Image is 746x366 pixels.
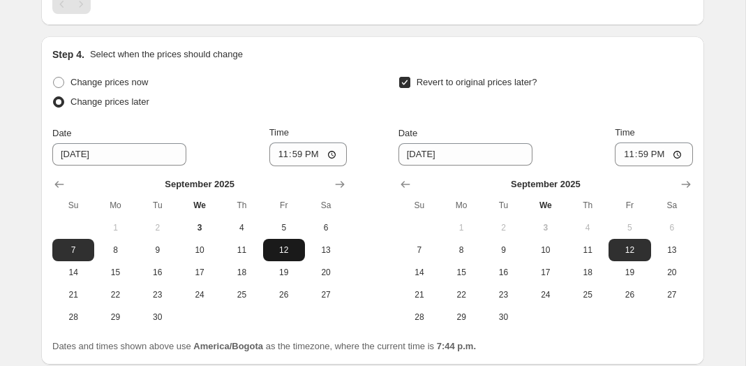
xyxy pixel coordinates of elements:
span: 5 [614,222,645,233]
span: 8 [100,244,130,256]
span: 30 [142,312,173,323]
button: Today Wednesday September 3 2025 [179,217,221,239]
b: 7:44 p.m. [437,341,476,351]
th: Wednesday [525,194,567,217]
button: Wednesday September 24 2025 [525,284,567,306]
button: Wednesday September 10 2025 [179,239,221,261]
span: 3 [184,222,215,233]
span: 19 [269,267,299,278]
input: 9/3/2025 [52,143,186,166]
button: Saturday September 6 2025 [305,217,347,239]
span: Sa [311,200,341,211]
button: Thursday September 18 2025 [567,261,609,284]
button: Monday September 15 2025 [94,261,136,284]
th: Saturday [305,194,347,217]
span: Time [615,127,634,138]
span: 26 [614,289,645,300]
button: Saturday September 20 2025 [651,261,693,284]
button: Sunday September 14 2025 [398,261,440,284]
button: Wednesday September 17 2025 [525,261,567,284]
button: Tuesday September 23 2025 [137,284,179,306]
th: Sunday [52,194,94,217]
span: Change prices later [70,96,149,107]
span: 27 [657,289,687,300]
span: We [530,200,561,211]
th: Thursday [221,194,262,217]
button: Friday September 12 2025 [263,239,305,261]
button: Tuesday September 16 2025 [137,261,179,284]
button: Sunday September 14 2025 [52,261,94,284]
button: Tuesday September 2 2025 [137,217,179,239]
th: Friday [609,194,650,217]
th: Tuesday [137,194,179,217]
span: 28 [58,312,89,323]
span: 4 [572,222,603,233]
button: Thursday September 11 2025 [221,239,262,261]
span: 8 [446,244,477,256]
span: 10 [184,244,215,256]
span: 13 [657,244,687,256]
button: Monday September 1 2025 [440,217,482,239]
button: Thursday September 11 2025 [567,239,609,261]
span: 25 [572,289,603,300]
span: 30 [488,312,519,323]
button: Today Wednesday September 3 2025 [525,217,567,239]
button: Thursday September 4 2025 [221,217,262,239]
span: 23 [488,289,519,300]
button: Friday September 5 2025 [609,217,650,239]
span: 20 [657,267,687,278]
span: Date [398,128,417,138]
span: Fr [614,200,645,211]
button: Saturday September 27 2025 [305,284,347,306]
button: Tuesday September 9 2025 [137,239,179,261]
button: Show previous month, August 2025 [50,175,69,194]
span: 27 [311,289,341,300]
span: Time [269,127,289,138]
button: Saturday September 13 2025 [305,239,347,261]
button: Monday September 8 2025 [94,239,136,261]
th: Friday [263,194,305,217]
span: Su [404,200,435,211]
button: Show next month, October 2025 [330,175,350,194]
span: 20 [311,267,341,278]
span: 28 [404,312,435,323]
span: 24 [184,289,215,300]
span: 7 [404,244,435,256]
button: Wednesday September 10 2025 [525,239,567,261]
button: Saturday September 13 2025 [651,239,693,261]
span: Sa [657,200,687,211]
span: 9 [142,244,173,256]
button: Monday September 29 2025 [94,306,136,328]
th: Monday [440,194,482,217]
button: Tuesday September 16 2025 [482,261,524,284]
span: Th [572,200,603,211]
button: Friday September 26 2025 [263,284,305,306]
th: Wednesday [179,194,221,217]
button: Wednesday September 17 2025 [179,261,221,284]
button: Sunday September 21 2025 [52,284,94,306]
span: 7 [58,244,89,256]
button: Monday September 15 2025 [440,261,482,284]
span: 11 [226,244,257,256]
p: Select when the prices should change [90,47,243,61]
span: Tu [142,200,173,211]
button: Wednesday September 24 2025 [179,284,221,306]
button: Friday September 26 2025 [609,284,650,306]
button: Monday September 1 2025 [94,217,136,239]
th: Thursday [567,194,609,217]
span: Revert to original prices later? [417,77,537,87]
span: 15 [100,267,130,278]
button: Tuesday September 23 2025 [482,284,524,306]
span: 16 [488,267,519,278]
button: Friday September 12 2025 [609,239,650,261]
h2: Step 4. [52,47,84,61]
span: 1 [100,222,130,233]
span: 23 [142,289,173,300]
span: 2 [488,222,519,233]
th: Sunday [398,194,440,217]
span: 17 [530,267,561,278]
button: Friday September 19 2025 [263,261,305,284]
input: 12:00 [615,142,693,166]
span: Su [58,200,89,211]
span: Tu [488,200,519,211]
